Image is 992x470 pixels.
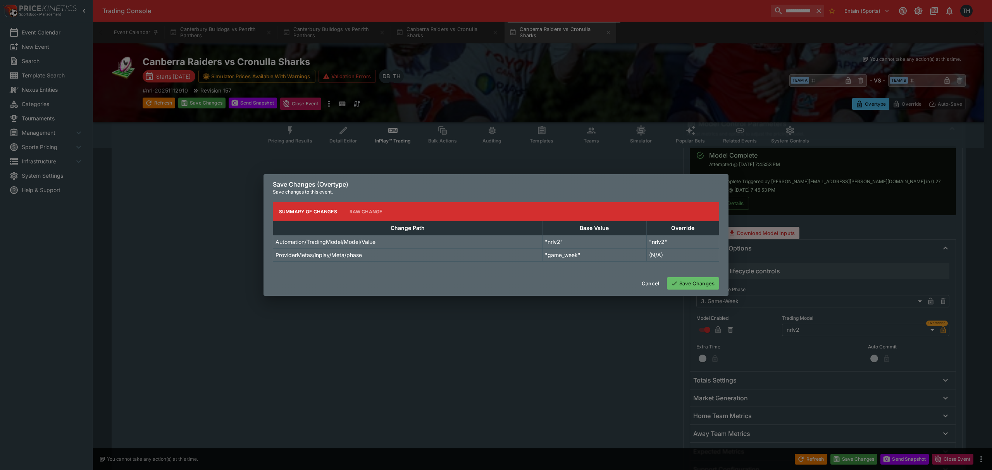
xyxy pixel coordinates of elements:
p: Automation/TradingModel/Model/Value [276,238,375,246]
p: ProviderMetas/inplay/Meta/phase [276,251,362,259]
td: "game_week" [542,249,646,262]
h6: Save Changes (Overtype) [273,180,719,189]
p: Save changes to this event. [273,188,719,196]
button: Cancel [637,277,664,290]
th: Override [646,221,719,235]
th: Change Path [273,221,542,235]
td: (N/A) [646,249,719,262]
th: Base Value [542,221,646,235]
button: Raw Change [343,202,389,221]
button: Save Changes [667,277,719,290]
td: "nrlv2" [646,235,719,249]
td: "nrlv2" [542,235,646,249]
button: Summary of Changes [273,202,343,221]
